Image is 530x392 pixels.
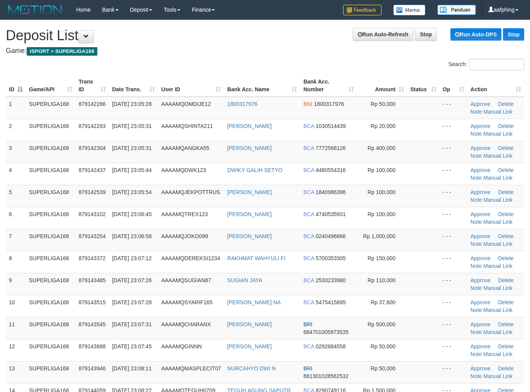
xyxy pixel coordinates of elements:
a: Delete [498,299,513,305]
span: BNI [303,101,312,107]
td: 13 [6,361,26,383]
span: 879143254 [78,233,105,239]
span: Copy 7772566126 to clipboard [316,145,346,151]
td: SUPERLIGA168 [26,207,75,229]
span: 879143372 [78,255,105,261]
td: SUPERLIGA168 [26,361,75,383]
span: AAAAMQGINNN [161,343,202,349]
td: - - - [440,295,467,317]
td: 9 [6,273,26,295]
a: Delete [498,167,513,173]
span: Copy 0240496666 to clipboard [316,233,346,239]
span: 879142304 [78,145,105,151]
span: 879142293 [78,123,105,129]
a: Delete [498,233,513,239]
a: [PERSON_NAME] [227,233,272,239]
td: 12 [6,339,26,361]
a: NURCAHYO DWI N [227,365,275,372]
a: Delete [498,101,513,107]
span: Rp 1,000,000 [363,233,396,239]
td: - - - [440,251,467,273]
a: Approve [471,101,491,107]
a: RAKHMAT WAHYULI FI [227,255,285,261]
a: 1800317976 [227,101,257,107]
a: Delete [498,343,513,349]
td: - - - [440,119,467,141]
span: [DATE] 23:07:45 [112,343,151,349]
a: Delete [498,365,513,372]
span: Rp 100,000 [367,189,395,195]
span: AAAAMQCHARANX [161,321,211,327]
td: - - - [440,207,467,229]
th: Amount: activate to sort column ascending [357,75,407,97]
td: SUPERLIGA168 [26,141,75,163]
td: SUPERLIGA168 [26,251,75,273]
input: Search: [469,59,524,70]
span: BCA [303,277,314,283]
a: Run Auto-Refresh [353,28,413,41]
a: Approve [471,145,491,151]
td: 8 [6,251,26,273]
a: Manual Link [483,241,513,247]
a: Manual Link [483,131,513,137]
td: - - - [440,339,467,361]
a: Approve [471,255,491,261]
a: Delete [498,255,513,261]
a: [PERSON_NAME] [227,123,272,129]
span: AAAAMQDWK123 [161,167,206,173]
th: Trans ID: activate to sort column ascending [75,75,109,97]
span: BCA [303,145,314,151]
a: Note [471,241,482,247]
a: Note [471,263,482,269]
a: Note [471,153,482,159]
th: Date Trans.: activate to sort column ascending [109,75,158,97]
td: SUPERLIGA168 [26,163,75,185]
span: AAAAMQDEREKSI1234 [161,255,220,261]
a: Manual Link [483,373,513,379]
a: Manual Link [483,175,513,181]
span: BCA [303,211,314,217]
td: SUPERLIGA168 [26,119,75,141]
span: Copy 1800317976 to clipboard [314,101,344,107]
span: 879143545 [78,321,105,327]
span: [DATE] 23:05:54 [112,189,151,195]
a: Approve [471,365,491,372]
span: Rp 50,000 [370,365,396,372]
td: - - - [440,273,467,295]
a: Stop [503,28,524,41]
span: ISPORT > SUPERLIGA168 [27,47,97,56]
th: User ID: activate to sort column ascending [158,75,224,97]
span: Rp 110,000 [367,277,395,283]
a: [PERSON_NAME] [227,189,272,195]
a: Delete [498,145,513,151]
th: Game/API: activate to sort column ascending [26,75,75,97]
a: Note [471,109,482,115]
span: Rp 50,000 [370,343,396,349]
td: SUPERLIGA168 [26,317,75,339]
span: AAAAMQTREX123 [161,211,208,217]
td: SUPERLIGA168 [26,185,75,207]
label: Search: [448,59,524,70]
a: Manual Link [483,263,513,269]
span: [DATE] 23:07:28 [112,299,151,305]
h4: Game: [6,47,524,55]
span: Copy 1840986396 to clipboard [316,189,346,195]
span: AAAAMQJOKO099 [161,233,208,239]
a: Approve [471,123,491,129]
span: Copy 4480554316 to clipboard [316,167,346,173]
span: BCA [303,233,314,239]
a: Delete [498,189,513,195]
a: DWIKY GALIH SETYO [227,167,282,173]
a: [PERSON_NAME] [227,145,272,151]
span: [DATE] 23:06:58 [112,233,151,239]
a: Manual Link [483,285,513,291]
span: [DATE] 23:07:26 [112,277,151,283]
span: 879143485 [78,277,105,283]
a: SUGIAN JAYA [227,277,262,283]
span: Rp 100,000 [367,211,395,217]
a: Approve [471,343,491,349]
span: Copy 4740535931 to clipboard [316,211,346,217]
a: Note [471,285,482,291]
th: ID: activate to sort column descending [6,75,26,97]
span: 879143102 [78,211,105,217]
